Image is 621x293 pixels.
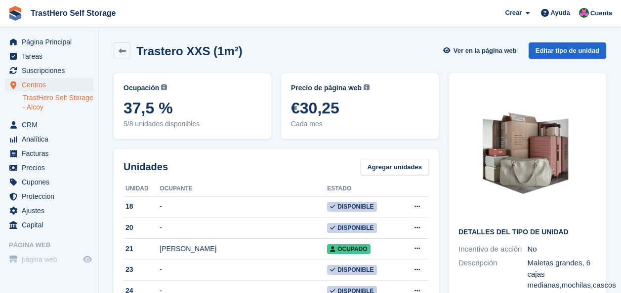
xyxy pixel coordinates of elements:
div: No [528,244,597,255]
span: Ver en la página web [454,46,517,56]
span: Disponible [327,223,376,233]
span: Cuenta [590,8,612,18]
th: Estado [327,181,399,197]
h2: Trastero XXS (1m²) [136,44,243,58]
img: icon-info-grey-7440780725fd019a000dd9b08b2336e03edf1995a4989e88bcd33f0948082b44.svg [364,84,370,90]
a: Vista previa de la tienda [82,254,93,265]
a: menu [5,189,93,203]
a: TrastHero Self Storage - Alcoy [23,93,93,112]
span: 5/8 unidades disponibles [124,119,261,129]
span: página web [22,253,81,266]
span: Crear [505,8,522,18]
a: menu [5,35,93,49]
a: menu [5,118,93,132]
span: €30,25 [291,99,429,117]
span: Página Principal [22,35,81,49]
img: stora-icon-8386f47178a22dfd0bd8f6a31ec36ba5ce8667c1dd55bd0f319d3a0aa187defe.svg [8,6,23,21]
div: [PERSON_NAME] [160,244,327,254]
span: Suscripciones [22,64,81,77]
td: - [160,218,327,239]
span: Ocupado [327,244,370,254]
span: CRM [22,118,81,132]
a: Ver en la página web [442,42,521,59]
a: Agregar unidades [360,159,429,175]
div: 23 [124,264,160,275]
a: menu [5,175,93,189]
span: Facturas [22,146,81,160]
td: - [160,259,327,281]
span: Analítica [22,132,81,146]
span: Cupones [22,175,81,189]
span: Proteccion [22,189,81,203]
span: 37,5 % [124,99,261,117]
span: Disponible [327,265,376,275]
a: menu [5,64,93,77]
span: Ajustes [22,204,81,218]
a: menu [5,218,93,232]
a: TrastHero Self Storage [27,5,120,21]
span: Ocupación [124,83,159,93]
th: Unidad [124,181,160,197]
a: menu [5,132,93,146]
img: Locker%20Medium%201%20-%20Plain.jpg [458,83,596,220]
a: menu [5,49,93,63]
a: menu [5,161,93,175]
div: 18 [124,201,160,212]
div: 21 [124,244,160,254]
span: Centros [22,78,81,92]
span: Precios [22,161,81,175]
a: menu [5,78,93,92]
span: Cada mes [291,119,429,129]
div: 20 [124,222,160,233]
a: menu [5,204,93,218]
a: menu [5,146,93,160]
a: menú [5,253,93,266]
h2: Detalles del tipo de unidad [458,228,596,236]
img: Marua Grioui [579,8,589,18]
td: - [160,196,327,218]
span: Disponible [327,202,376,212]
img: icon-info-grey-7440780725fd019a000dd9b08b2336e03edf1995a4989e88bcd33f0948082b44.svg [161,84,167,90]
span: Tareas [22,49,81,63]
span: Página web [9,240,98,250]
div: Incentivo de acción [458,244,528,255]
span: Ayuda [551,8,570,18]
th: Ocupante [160,181,327,197]
a: Editar tipo de unidad [529,42,606,59]
span: Capital [22,218,81,232]
span: Precio de página web [291,83,362,93]
h2: Unidades [124,159,168,174]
